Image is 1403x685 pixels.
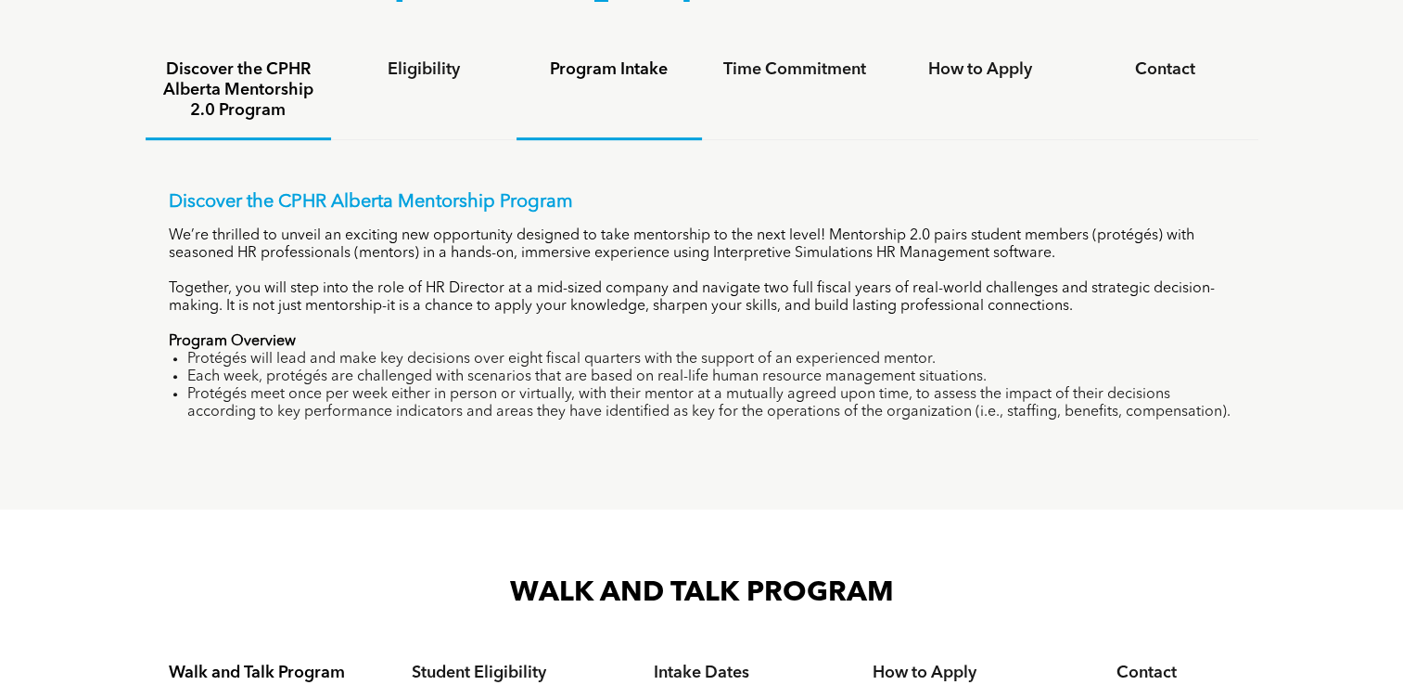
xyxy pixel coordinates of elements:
h4: How to Apply [904,59,1056,80]
h4: Program Intake [533,59,685,80]
h4: Discover the CPHR Alberta Mentorship 2.0 Program [162,59,314,121]
h4: Time Commitment [719,59,871,80]
p: Discover the CPHR Alberta Mentorship Program [169,191,1235,213]
p: We’re thrilled to unveil an exciting new opportunity designed to take mentorship to the next leve... [169,227,1235,263]
h4: Contact [1052,663,1242,683]
span: WALK AND TALK PROGRAM [510,579,894,607]
li: Each week, protégés are challenged with scenarios that are based on real-life human resource mana... [187,368,1235,386]
h4: Walk and Talk Program [162,663,351,683]
strong: Program Overview [169,334,296,349]
li: Protégés meet once per week either in person or virtually, with their mentor at a mutually agreed... [187,386,1235,421]
li: Protégés will lead and make key decisions over eight fiscal quarters with the support of an exper... [187,351,1235,368]
h4: Intake Dates [607,663,797,683]
p: Together, you will step into the role of HR Director at a mid-sized company and navigate two full... [169,280,1235,316]
h4: Contact [1090,59,1242,80]
h4: Student Eligibility [385,663,574,683]
h4: Eligibility [348,59,500,80]
h4: How to Apply [830,663,1019,683]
